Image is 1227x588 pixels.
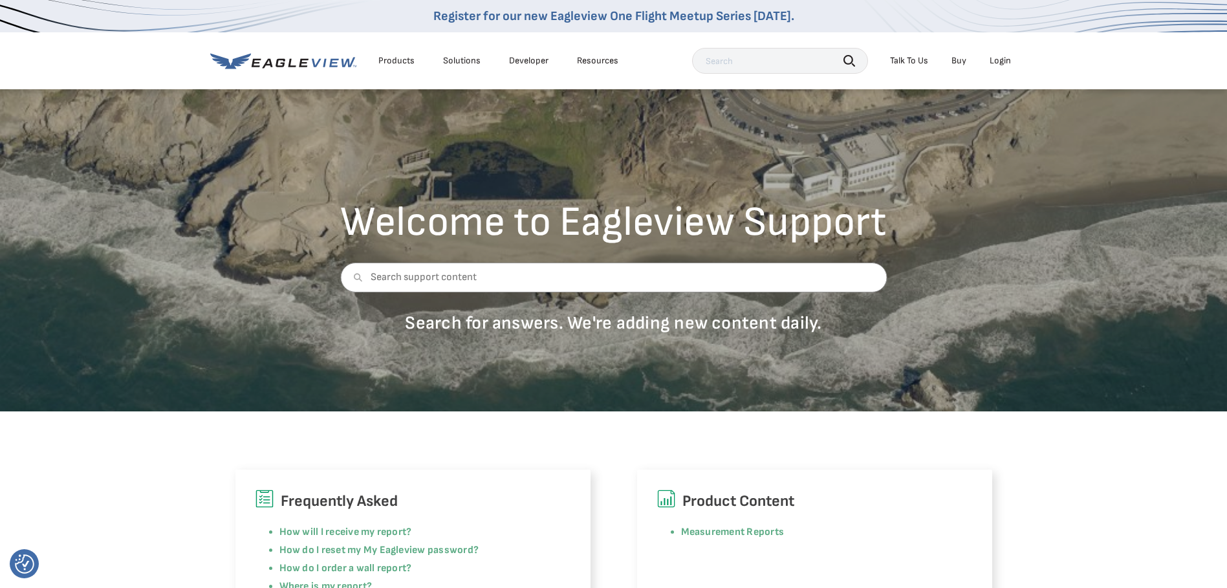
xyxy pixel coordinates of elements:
input: Search [692,48,868,74]
a: How will I receive my report? [279,526,412,538]
h6: Product Content [657,489,973,514]
div: Resources [577,55,618,67]
img: Revisit consent button [15,554,34,574]
button: Consent Preferences [15,554,34,574]
h2: Welcome to Eagleview Support [340,202,887,243]
input: Search support content [340,263,887,292]
a: Measurement Reports [681,526,785,538]
a: How do I reset my My Eagleview password? [279,544,479,556]
a: Register for our new Eagleview One Flight Meetup Series [DATE]. [433,8,794,24]
h6: Frequently Asked [255,489,571,514]
p: Search for answers. We're adding new content daily. [340,312,887,334]
a: How do I order a wall report? [279,562,412,574]
a: Buy [951,55,966,67]
div: Login [990,55,1011,67]
div: Talk To Us [890,55,928,67]
div: Solutions [443,55,481,67]
a: Developer [509,55,548,67]
div: Products [378,55,415,67]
